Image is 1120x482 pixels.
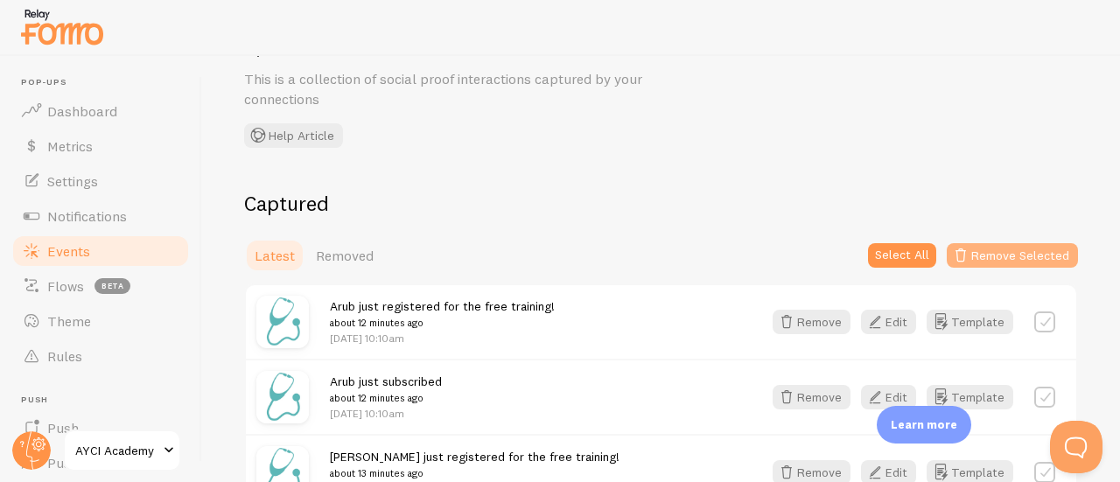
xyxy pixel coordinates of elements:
span: Settings [47,172,98,190]
span: Flows [47,277,84,295]
span: beta [94,278,130,294]
span: [PERSON_NAME] just registered for the free training! [330,449,619,481]
button: Remove [773,310,850,334]
a: Events [10,234,191,269]
span: Theme [47,312,91,330]
button: Help Article [244,123,343,148]
button: Remove Selected [947,243,1078,268]
a: AYCI Academy [63,430,181,472]
a: Edit [861,385,927,409]
a: Edit [861,310,927,334]
span: Push [47,419,79,437]
p: [DATE] 10:10am [330,331,555,346]
img: fa2e56bd9da219e1589ca0aab3a6ab31 [256,296,309,348]
span: AYCI Academy [75,440,158,461]
a: Latest [244,238,305,273]
span: Push [21,395,191,406]
span: Rules [47,347,82,365]
span: Arub just registered for the free training! [330,298,555,331]
a: Push [10,410,191,445]
span: Notifications [47,207,127,225]
a: Flows beta [10,269,191,304]
a: Settings [10,164,191,199]
p: [DATE] 10:10am [330,406,442,421]
iframe: Help Scout Beacon - Open [1050,421,1102,473]
a: Notifications [10,199,191,234]
a: Theme [10,304,191,339]
a: Rules [10,339,191,374]
button: Remove [773,385,850,409]
h2: Captured [244,190,1078,217]
button: Edit [861,385,916,409]
small: about 12 minutes ago [330,390,442,406]
small: about 13 minutes ago [330,465,619,481]
span: Latest [255,247,295,264]
a: Removed [305,238,384,273]
span: Removed [316,247,374,264]
button: Edit [861,310,916,334]
button: Template [927,385,1013,409]
p: This is a collection of social proof interactions captured by your connections [244,69,664,109]
button: Template [927,310,1013,334]
p: Learn more [891,416,957,433]
button: Select All [868,243,936,268]
img: fa2e56bd9da219e1589ca0aab3a6ab31 [256,371,309,423]
small: about 12 minutes ago [330,315,555,331]
img: fomo-relay-logo-orange.svg [18,4,106,49]
a: Metrics [10,129,191,164]
div: Learn more [877,406,971,444]
span: Metrics [47,137,93,155]
span: Pop-ups [21,77,191,88]
span: Arub just subscribed [330,374,442,406]
span: Events [47,242,90,260]
span: Dashboard [47,102,117,120]
a: Dashboard [10,94,191,129]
